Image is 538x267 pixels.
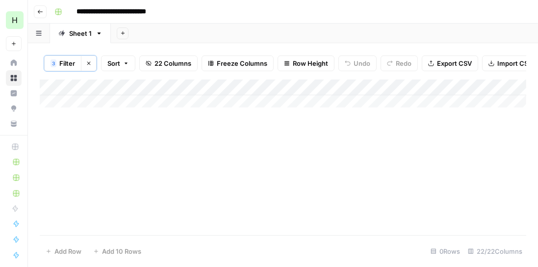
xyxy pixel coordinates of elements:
span: 3 [52,59,55,67]
span: Add Row [54,246,81,256]
span: Undo [354,58,370,68]
a: Sheet 1 [50,24,111,43]
a: Insights [6,85,22,101]
div: 22/22 Columns [464,243,526,259]
div: 0 Rows [427,243,464,259]
button: Row Height [278,55,334,71]
span: Row Height [293,58,328,68]
span: Import CSV [497,58,533,68]
button: Freeze Columns [202,55,274,71]
button: Redo [381,55,418,71]
button: Add 10 Rows [87,243,147,259]
button: Add Row [40,243,87,259]
button: 22 Columns [139,55,198,71]
span: Freeze Columns [217,58,267,68]
span: 22 Columns [154,58,191,68]
a: Browse [6,70,22,86]
div: 3 [51,59,56,67]
div: Sheet 1 [69,28,92,38]
span: Sort [107,58,120,68]
button: Workspace: Hasbrook [6,8,22,32]
button: 3Filter [44,55,81,71]
a: Opportunities [6,101,22,116]
button: Sort [101,55,135,71]
button: Export CSV [422,55,478,71]
span: H [12,14,18,26]
a: Home [6,55,22,71]
button: Undo [338,55,377,71]
span: Add 10 Rows [102,246,141,256]
a: Your Data [6,116,22,132]
span: Redo [396,58,411,68]
span: Export CSV [437,58,472,68]
span: Filter [59,58,75,68]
